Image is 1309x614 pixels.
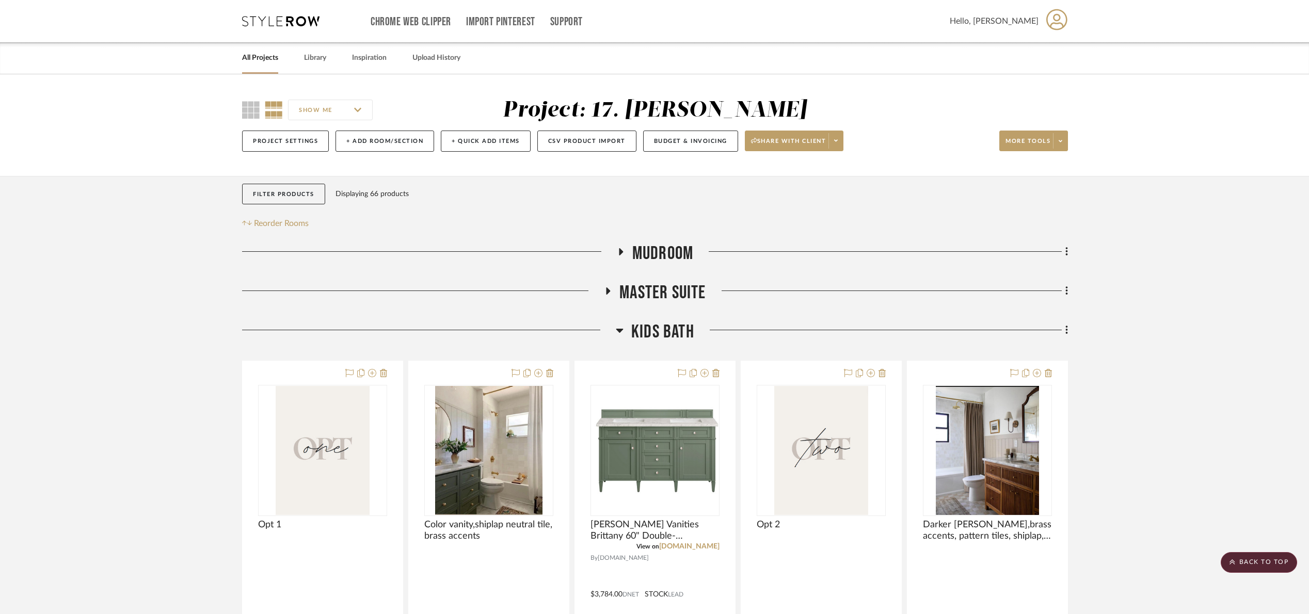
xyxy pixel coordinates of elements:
scroll-to-top-button: BACK TO TOP [1221,552,1297,573]
a: Import Pinterest [466,18,535,26]
img: Opt 1 [276,386,370,515]
span: Reorder Rooms [254,217,309,230]
div: 0 [757,385,885,515]
span: Color vanity,shiplap neutral tile, brass accents [424,519,553,542]
a: Library [304,51,326,65]
img: Opt 2 [774,386,868,515]
span: By [590,553,598,563]
button: CSV Product Import [537,131,636,152]
img: James Martin Vanities Brittany 60" Double- Smokey Celadon, Pearl Jasmine Quartz [592,404,719,496]
div: Project: 17. [PERSON_NAME] [503,100,807,121]
div: 0 [425,385,553,515]
img: Darker woods,brass accents, pattern tiles, shiplap, neutrals [936,386,1039,515]
a: All Projects [242,51,278,65]
a: Chrome Web Clipper [371,18,451,26]
div: 0 [591,385,719,515]
button: Share with client [745,131,844,151]
button: Budget & Invoicing [643,131,738,152]
span: Share with client [751,137,826,153]
span: Darker [PERSON_NAME],brass accents, pattern tiles, shiplap, neutrals [923,519,1052,542]
button: + Quick Add Items [441,131,531,152]
span: Kids Bath [631,321,694,343]
button: Project Settings [242,131,329,152]
span: Mudroom [632,243,693,265]
span: View on [636,543,659,550]
span: Opt 1 [258,519,281,530]
button: Filter Products [242,184,325,205]
span: Hello, [PERSON_NAME] [950,15,1039,27]
img: Color vanity,shiplap neutral tile, brass accents [435,386,543,515]
button: Reorder Rooms [242,217,309,230]
div: 0 [923,385,1051,515]
span: [PERSON_NAME] Vanities Brittany 60" Double- [PERSON_NAME], [PERSON_NAME] [590,519,720,542]
span: More tools [1005,137,1050,153]
span: Opt 2 [757,519,780,530]
button: More tools [999,131,1068,151]
span: Master Suite [619,282,706,304]
a: [DOMAIN_NAME] [659,543,720,550]
div: Displaying 66 products [336,184,409,204]
a: Inspiration [352,51,387,65]
a: Upload History [412,51,460,65]
span: [DOMAIN_NAME] [598,553,649,563]
button: + Add Room/Section [336,131,434,152]
a: Support [550,18,583,26]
